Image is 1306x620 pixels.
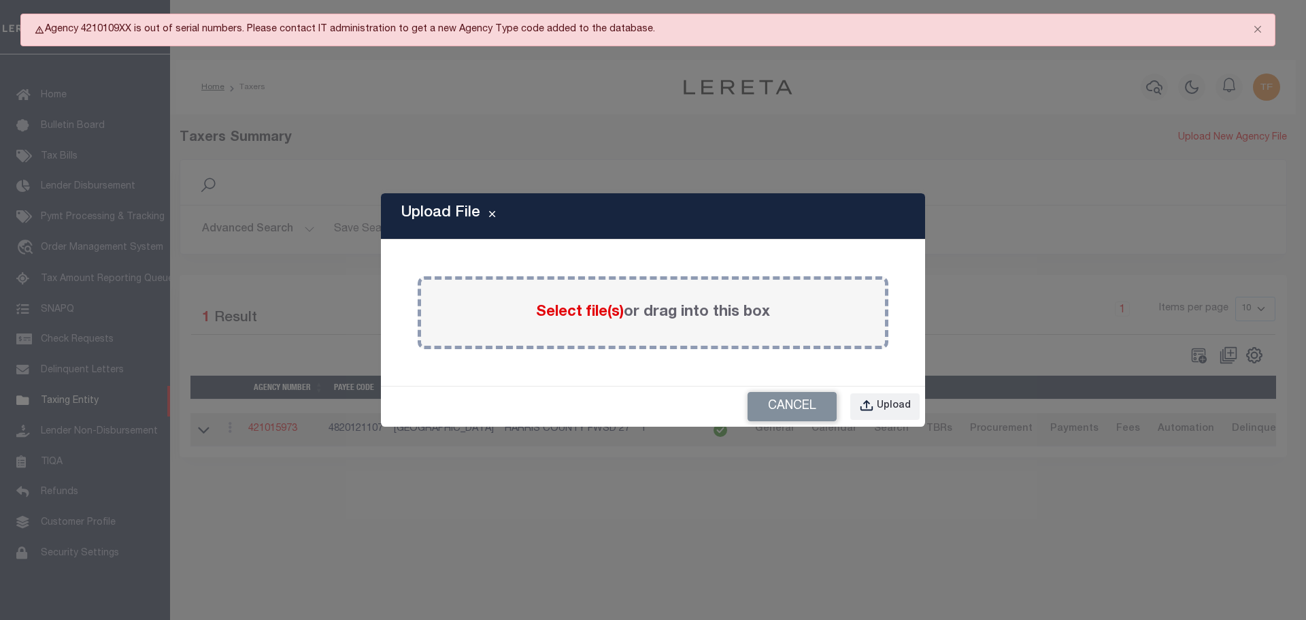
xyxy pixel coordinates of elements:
div: Upload [877,399,911,414]
span: Select file(s) [536,305,624,320]
button: Close [1241,14,1275,44]
button: Upload [850,393,920,420]
div: Agency 4210109XX is out of serial numbers. Please contact IT administration to get a new Agency T... [20,14,1275,46]
label: or drag into this box [536,301,770,324]
h5: Upload File [401,204,480,222]
button: Cancel [748,392,837,421]
button: Close [480,208,504,225]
